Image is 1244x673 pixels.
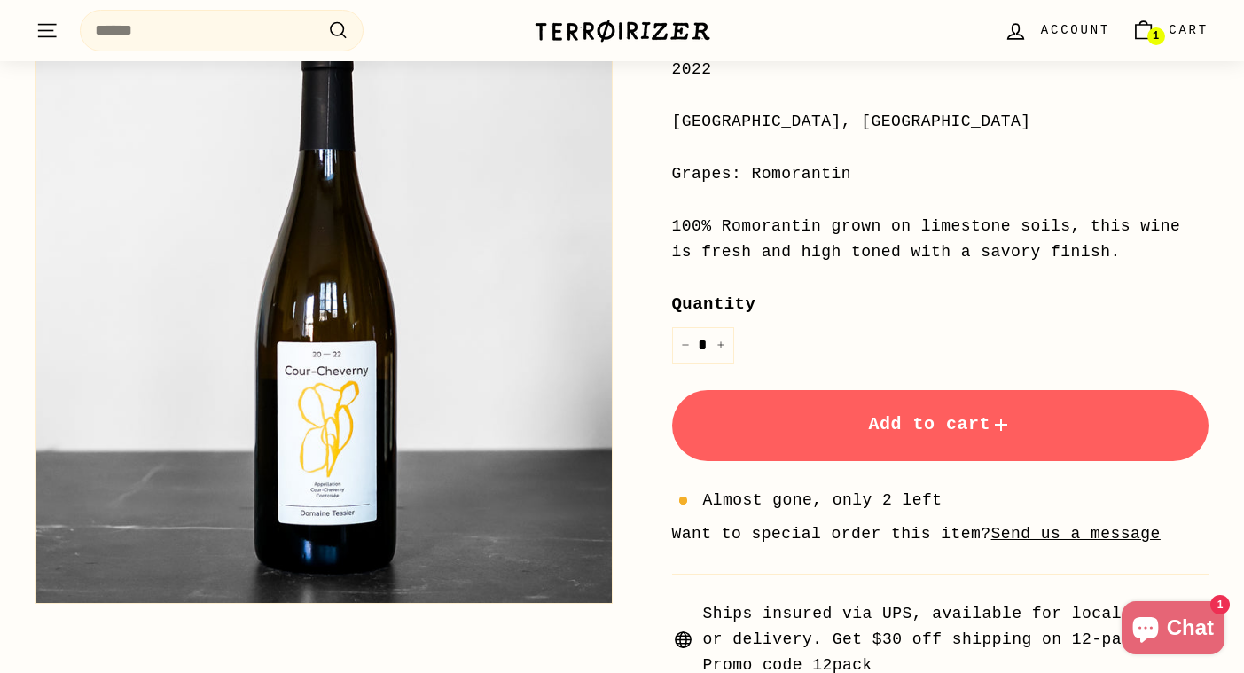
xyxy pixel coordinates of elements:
span: Almost gone, only 2 left [703,488,943,513]
li: Want to special order this item? [672,521,1209,547]
span: Add to cart [868,414,1012,434]
button: Reduce item quantity by one [672,327,699,364]
div: [GEOGRAPHIC_DATA], [GEOGRAPHIC_DATA] [672,109,1209,135]
label: Quantity [672,291,1209,317]
div: 2022 [672,57,1209,82]
button: Add to cart [672,390,1209,461]
div: 100% Romorantin grown on limestone soils, this wine is fresh and high toned with a savory finish. [672,214,1209,265]
span: Cart [1169,20,1209,40]
a: Send us a message [991,525,1161,543]
inbox-online-store-chat: Shopify online store chat [1116,601,1230,659]
span: 1 [1153,30,1159,43]
span: Account [1041,20,1110,40]
div: Grapes: Romorantin [672,161,1209,187]
button: Increase item quantity by one [708,327,734,364]
a: Cart [1121,4,1219,57]
a: Account [993,4,1121,57]
input: quantity [672,327,734,364]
